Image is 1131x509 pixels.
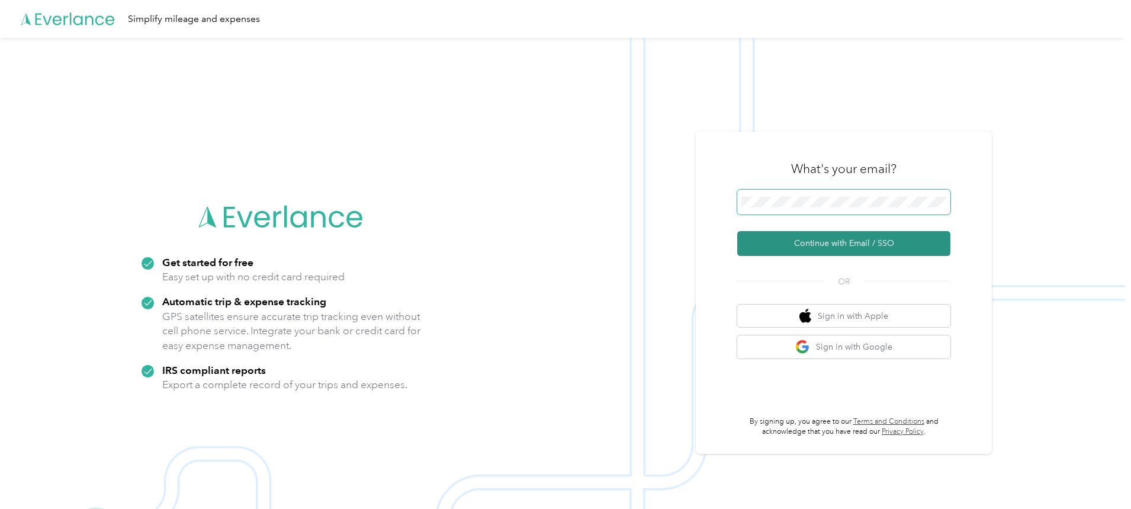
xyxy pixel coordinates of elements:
strong: Automatic trip & expense tracking [162,295,326,308]
strong: IRS compliant reports [162,364,266,376]
p: By signing up, you agree to our and acknowledge that you have read our . [737,417,950,437]
strong: Get started for free [162,256,253,268]
button: apple logoSign in with Apple [737,305,950,328]
div: Simplify mileage and expenses [128,12,260,27]
img: apple logo [799,309,811,324]
span: OR [823,276,865,288]
p: GPS satellites ensure accurate trip tracking even without cell phone service. Integrate your bank... [162,309,421,353]
img: google logo [795,340,810,354]
a: Terms and Conditions [853,417,924,426]
button: Continue with Email / SSO [737,231,950,256]
button: google logoSign in with Google [737,335,950,358]
h3: What's your email? [791,161,897,177]
p: Easy set up with no credit card required [162,270,345,284]
p: Export a complete record of your trips and expenses. [162,377,407,392]
a: Privacy Policy [882,427,924,436]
